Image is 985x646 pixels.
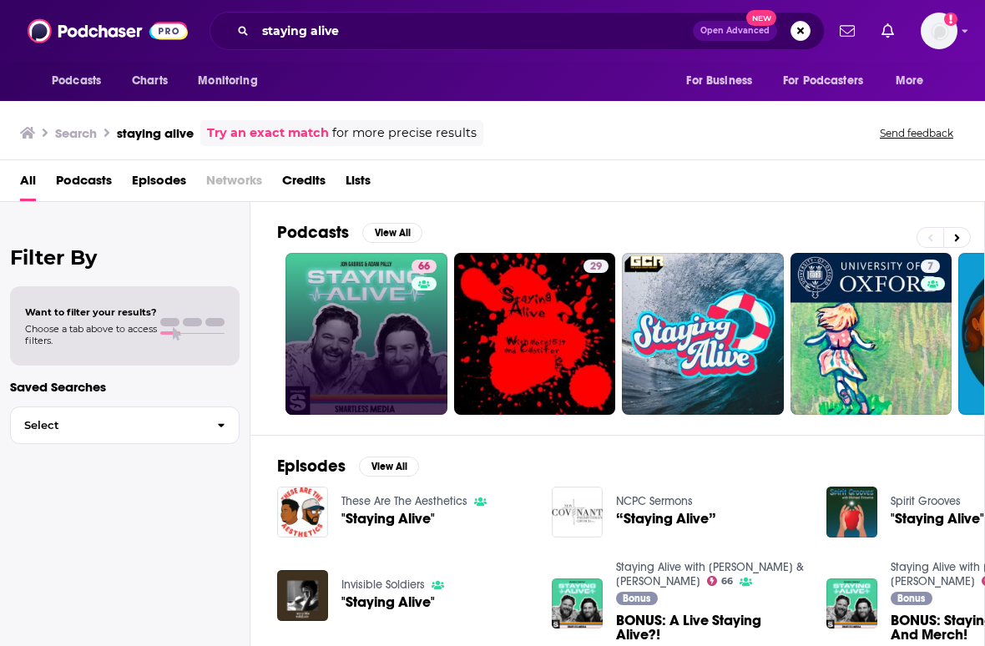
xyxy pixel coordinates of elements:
[674,65,773,97] button: open menu
[707,576,734,586] a: 66
[826,578,877,629] img: BONUS: Staying Alive Video! And Merch!
[132,69,168,93] span: Charts
[944,13,957,26] svg: Add a profile image
[20,167,36,201] a: All
[285,253,447,415] a: 66
[772,65,887,97] button: open menu
[891,512,984,526] a: "Staying Alive"
[11,420,204,431] span: Select
[418,259,430,275] span: 66
[341,595,435,609] a: "Staying Alive"
[362,223,422,243] button: View All
[25,306,157,318] span: Want to filter your results?
[921,13,957,49] span: Logged in as jennifer.garay
[552,578,603,629] img: BONUS: A Live Staying Alive?!
[746,10,776,26] span: New
[552,487,603,537] img: “Staying Alive”
[25,323,157,346] span: Choose a tab above to access filters.
[583,260,609,273] a: 29
[783,69,863,93] span: For Podcasters
[132,167,186,201] a: Episodes
[10,245,240,270] h2: Filter By
[623,593,650,603] span: Bonus
[210,12,825,50] div: Search podcasts, credits, & more...
[10,406,240,444] button: Select
[207,124,329,143] a: Try an exact match
[686,69,752,93] span: For Business
[277,456,346,477] h2: Episodes
[277,222,422,243] a: PodcastsView All
[921,13,957,49] button: Show profile menu
[277,222,349,243] h2: Podcasts
[52,69,101,93] span: Podcasts
[891,494,961,508] a: Spirit Grooves
[700,27,770,35] span: Open Advanced
[341,578,425,592] a: Invisible Soldiers
[590,259,602,275] span: 29
[186,65,279,97] button: open menu
[282,167,326,201] a: Credits
[117,125,194,141] h3: staying alive
[121,65,178,97] a: Charts
[791,253,952,415] a: 7
[28,15,188,47] img: Podchaser - Follow, Share and Rate Podcasts
[921,13,957,49] img: User Profile
[359,457,419,477] button: View All
[341,494,467,508] a: These Are The Aesthetics
[198,69,257,93] span: Monitoring
[10,379,240,395] p: Saved Searches
[833,17,861,45] a: Show notifications dropdown
[616,512,716,526] a: “Staying Alive”
[927,259,933,275] span: 7
[897,593,925,603] span: Bonus
[206,167,262,201] span: Networks
[721,578,733,585] span: 66
[884,65,945,97] button: open menu
[56,167,112,201] a: Podcasts
[616,560,804,588] a: Staying Alive with Jon Gabrus & Adam Pally
[875,17,901,45] a: Show notifications dropdown
[40,65,123,97] button: open menu
[616,494,693,508] a: NCPC Sermons
[255,18,693,44] input: Search podcasts, credits, & more...
[277,570,328,621] img: "Staying Alive"
[693,21,777,41] button: Open AdvancedNew
[896,69,924,93] span: More
[277,487,328,537] img: "Staying Alive"
[616,613,806,642] a: BONUS: A Live Staying Alive?!
[875,126,958,140] button: Send feedback
[826,487,877,537] img: "Staying Alive"
[55,125,97,141] h3: Search
[277,456,419,477] a: EpisodesView All
[921,260,940,273] a: 7
[341,512,435,526] a: "Staying Alive"
[454,253,616,415] a: 29
[332,124,477,143] span: for more precise results
[346,167,371,201] a: Lists
[412,260,437,273] a: 66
